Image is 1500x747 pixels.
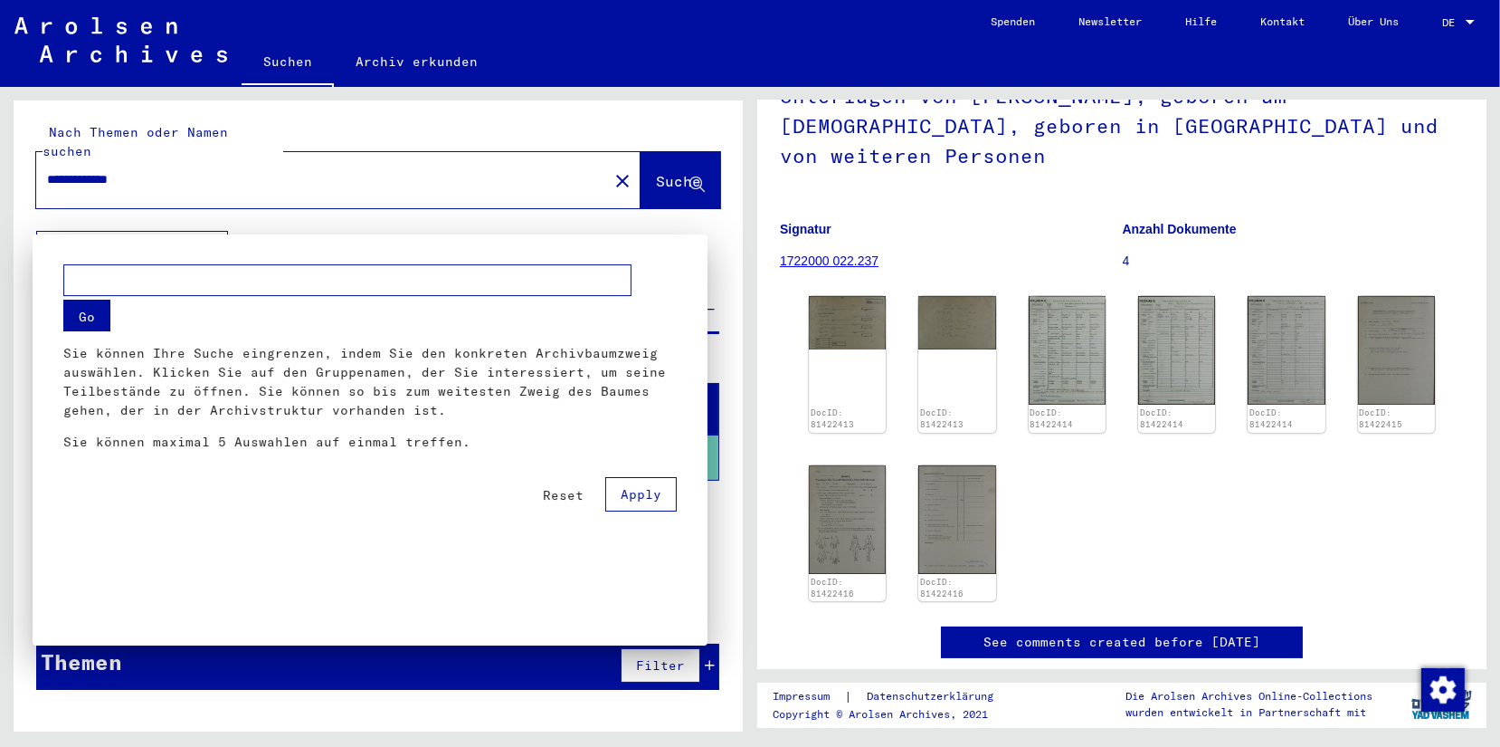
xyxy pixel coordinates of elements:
[621,486,661,503] span: Apply
[543,487,584,503] span: Reset
[605,477,677,512] button: Apply
[63,300,110,331] button: Go
[528,479,598,512] button: Reset
[1421,668,1465,712] img: Zustimmung ändern
[63,433,677,452] p: Sie können maximal 5 Auswahlen auf einmal treffen.
[63,344,677,420] p: Sie können Ihre Suche eingrenzen, indem Sie den konkreten Archivbaumzweig auswählen. Klicken Sie ...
